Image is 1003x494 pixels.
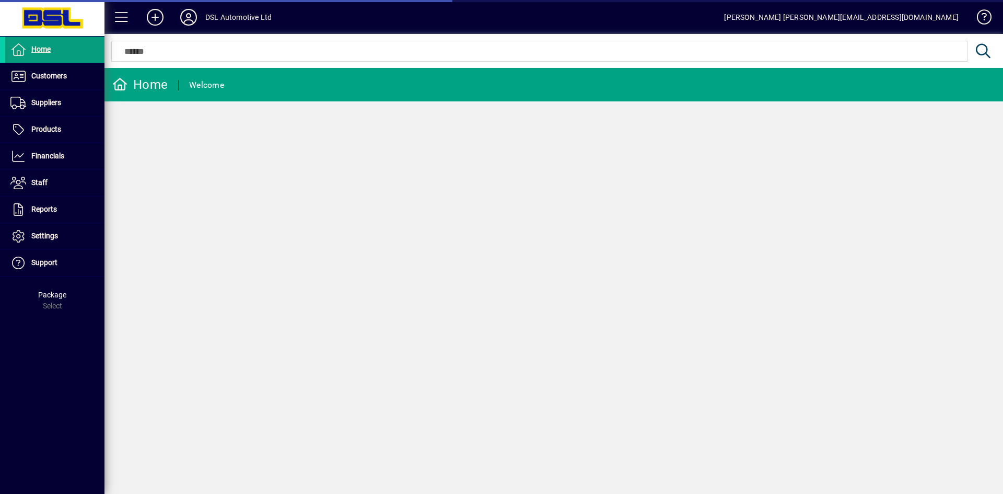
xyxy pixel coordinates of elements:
a: Staff [5,170,104,196]
button: Profile [172,8,205,27]
span: Reports [31,205,57,213]
div: DSL Automotive Ltd [205,9,272,26]
span: Settings [31,232,58,240]
span: Package [38,291,66,299]
a: Customers [5,63,104,89]
a: Suppliers [5,90,104,116]
span: Support [31,258,57,267]
a: Knowledge Base [969,2,990,36]
a: Financials [5,143,104,169]
a: Support [5,250,104,276]
div: Home [112,76,168,93]
a: Reports [5,197,104,223]
div: Welcome [189,77,224,94]
span: Financials [31,152,64,160]
a: Settings [5,223,104,249]
span: Home [31,45,51,53]
span: Staff [31,178,48,187]
a: Products [5,117,104,143]
span: Customers [31,72,67,80]
div: [PERSON_NAME] [PERSON_NAME][EMAIL_ADDRESS][DOMAIN_NAME] [724,9,959,26]
span: Suppliers [31,98,61,107]
button: Add [138,8,172,27]
span: Products [31,125,61,133]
